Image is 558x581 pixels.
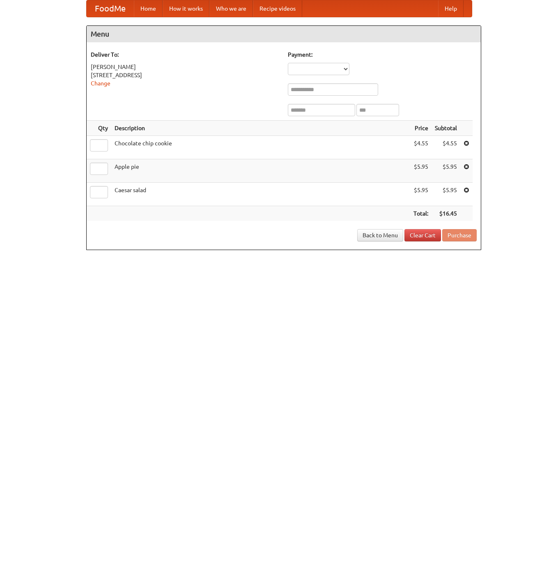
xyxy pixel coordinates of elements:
[410,136,432,159] td: $4.55
[163,0,209,17] a: How it works
[87,121,111,136] th: Qty
[288,51,477,59] h5: Payment:
[91,63,280,71] div: [PERSON_NAME]
[134,0,163,17] a: Home
[438,0,464,17] a: Help
[87,0,134,17] a: FoodMe
[410,159,432,183] td: $5.95
[357,229,403,241] a: Back to Menu
[432,206,460,221] th: $16.45
[111,121,410,136] th: Description
[91,80,110,87] a: Change
[87,26,481,42] h4: Menu
[410,206,432,221] th: Total:
[111,183,410,206] td: Caesar salad
[91,71,280,79] div: [STREET_ADDRESS]
[404,229,441,241] a: Clear Cart
[410,183,432,206] td: $5.95
[432,121,460,136] th: Subtotal
[410,121,432,136] th: Price
[253,0,302,17] a: Recipe videos
[111,159,410,183] td: Apple pie
[111,136,410,159] td: Chocolate chip cookie
[91,51,280,59] h5: Deliver To:
[432,183,460,206] td: $5.95
[209,0,253,17] a: Who we are
[432,136,460,159] td: $4.55
[432,159,460,183] td: $5.95
[442,229,477,241] button: Purchase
